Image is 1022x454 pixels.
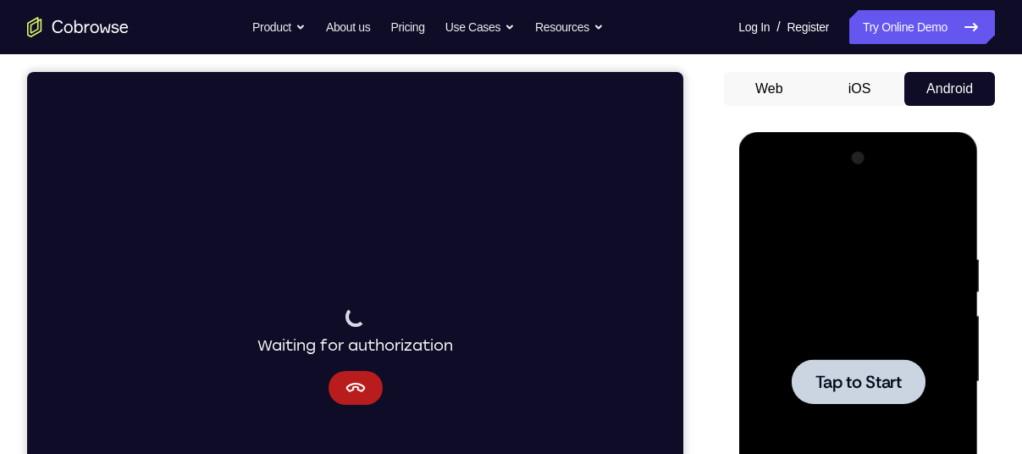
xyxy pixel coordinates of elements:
button: Use Cases [445,10,515,44]
a: Try Online Demo [849,10,995,44]
button: Resources [535,10,604,44]
a: Log In [738,10,770,44]
a: Go to the home page [27,17,129,37]
a: About us [326,10,370,44]
a: Register [787,10,829,44]
button: Web [724,72,815,106]
a: Pricing [390,10,424,44]
span: / [776,17,780,37]
button: Cancel [301,299,356,333]
button: iOS [815,72,905,106]
button: Android [904,72,995,106]
div: Waiting for authorization [230,235,426,285]
button: Tap to Start [52,227,186,272]
button: Product [252,10,306,44]
span: Tap to Start [76,241,163,258]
